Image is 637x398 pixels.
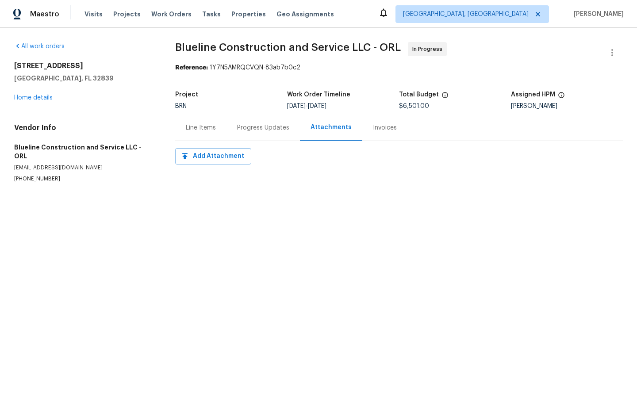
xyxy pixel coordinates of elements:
span: Add Attachment [182,151,244,162]
span: - [287,103,326,109]
span: $6,501.00 [399,103,429,109]
div: 1Y7N5AMRQCVQN-83ab7b0c2 [175,63,623,72]
span: Blueline Construction and Service LLC - ORL [175,42,401,53]
div: Line Items [186,123,216,132]
span: Work Orders [151,10,192,19]
span: Maestro [30,10,59,19]
h5: Work Order Timeline [287,92,350,98]
div: Attachments [311,123,352,132]
span: [DATE] [287,103,306,109]
span: Geo Assignments [276,10,334,19]
span: The total cost of line items that have been proposed by Opendoor. This sum includes line items th... [441,92,449,103]
span: [GEOGRAPHIC_DATA], [GEOGRAPHIC_DATA] [403,10,529,19]
span: Visits [84,10,103,19]
span: Projects [113,10,141,19]
h5: [GEOGRAPHIC_DATA], FL 32839 [14,74,154,83]
a: Home details [14,95,53,101]
span: [PERSON_NAME] [570,10,624,19]
span: Properties [231,10,266,19]
h4: Vendor Info [14,123,154,132]
p: [EMAIL_ADDRESS][DOMAIN_NAME] [14,164,154,172]
span: In Progress [412,45,446,54]
span: Tasks [202,11,221,17]
h5: Assigned HPM [511,92,555,98]
span: [DATE] [308,103,326,109]
div: Invoices [373,123,397,132]
div: Progress Updates [237,123,289,132]
h5: Blueline Construction and Service LLC - ORL [14,143,154,161]
a: All work orders [14,43,65,50]
h5: Project [175,92,198,98]
div: [PERSON_NAME] [511,103,623,109]
p: [PHONE_NUMBER] [14,175,154,183]
h2: [STREET_ADDRESS] [14,61,154,70]
h5: Total Budget [399,92,439,98]
span: The hpm assigned to this work order. [558,92,565,103]
button: Add Attachment [175,148,251,165]
span: BRN [175,103,187,109]
b: Reference: [175,65,208,71]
